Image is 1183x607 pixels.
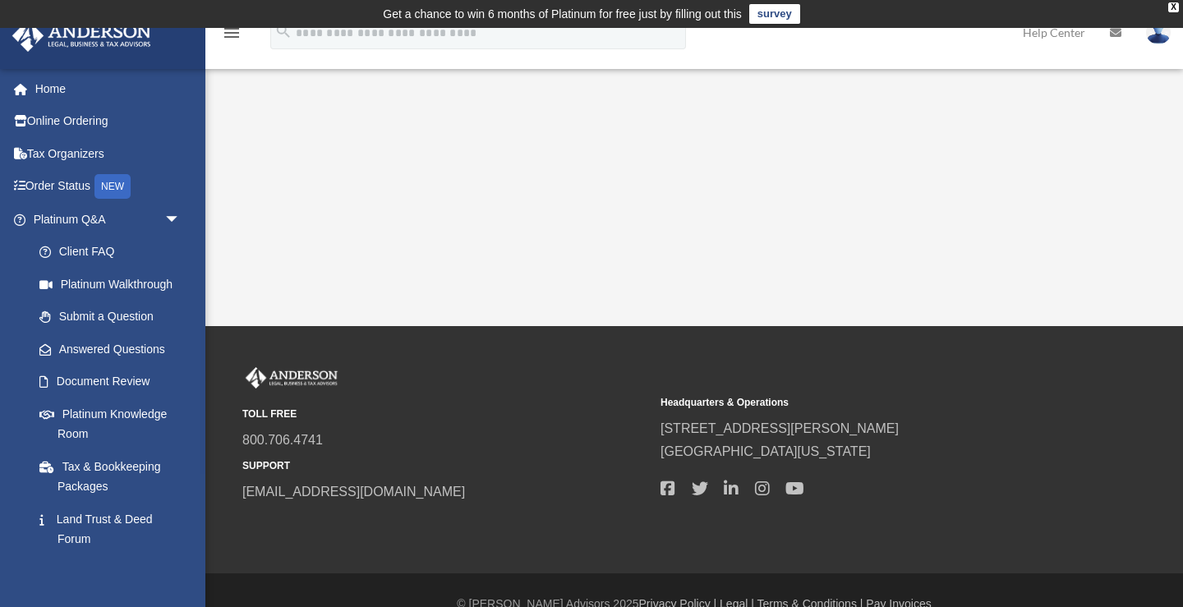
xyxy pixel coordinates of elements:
[661,394,1067,412] small: Headquarters & Operations
[242,406,649,423] small: TOLL FREE
[23,503,205,555] a: Land Trust & Deed Forum
[12,72,205,105] a: Home
[23,366,197,398] a: Document Review
[242,458,649,475] small: SUPPORT
[23,236,205,269] a: Client FAQ
[23,301,205,333] a: Submit a Question
[12,170,205,204] a: Order StatusNEW
[94,174,131,199] div: NEW
[12,203,205,236] a: Platinum Q&Aarrow_drop_down
[7,20,156,52] img: Anderson Advisors Platinum Portal
[661,444,871,458] a: [GEOGRAPHIC_DATA][US_STATE]
[1146,21,1171,44] img: User Pic
[274,22,292,40] i: search
[23,398,205,450] a: Platinum Knowledge Room
[23,268,205,301] a: Platinum Walkthrough
[383,4,742,24] div: Get a chance to win 6 months of Platinum for free just by filling out this
[661,421,899,435] a: [STREET_ADDRESS][PERSON_NAME]
[749,4,800,24] a: survey
[242,433,323,447] a: 800.706.4741
[242,485,465,499] a: [EMAIL_ADDRESS][DOMAIN_NAME]
[222,29,242,43] a: menu
[164,203,197,237] span: arrow_drop_down
[1168,2,1179,12] div: close
[222,23,242,43] i: menu
[12,105,205,138] a: Online Ordering
[23,333,205,366] a: Answered Questions
[12,137,205,170] a: Tax Organizers
[242,367,341,389] img: Anderson Advisors Platinum Portal
[23,450,205,503] a: Tax & Bookkeeping Packages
